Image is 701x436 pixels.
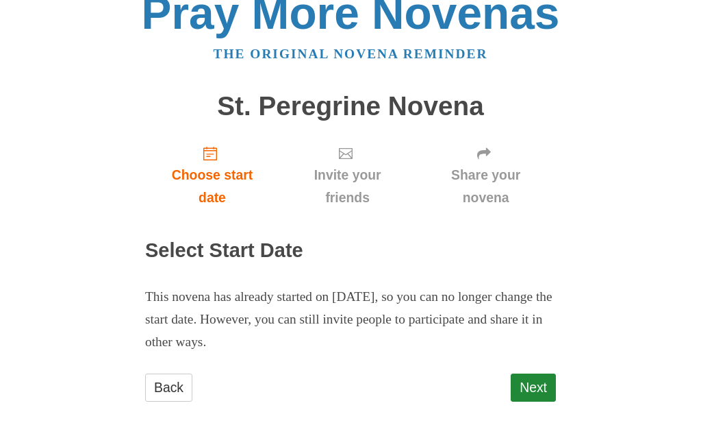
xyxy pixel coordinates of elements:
[145,241,556,263] h2: Select Start Date
[214,47,488,62] a: The original novena reminder
[293,165,402,210] span: Invite your friends
[416,135,556,217] a: Share your novena
[145,287,556,354] p: This novena has already started on [DATE], so you can no longer change the start date. However, y...
[279,135,416,217] a: Invite your friends
[159,165,266,210] span: Choose start date
[429,165,542,210] span: Share your novena
[145,93,556,122] h1: St. Peregrine Novena
[511,374,556,402] a: Next
[145,374,192,402] a: Back
[145,135,279,217] a: Choose start date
